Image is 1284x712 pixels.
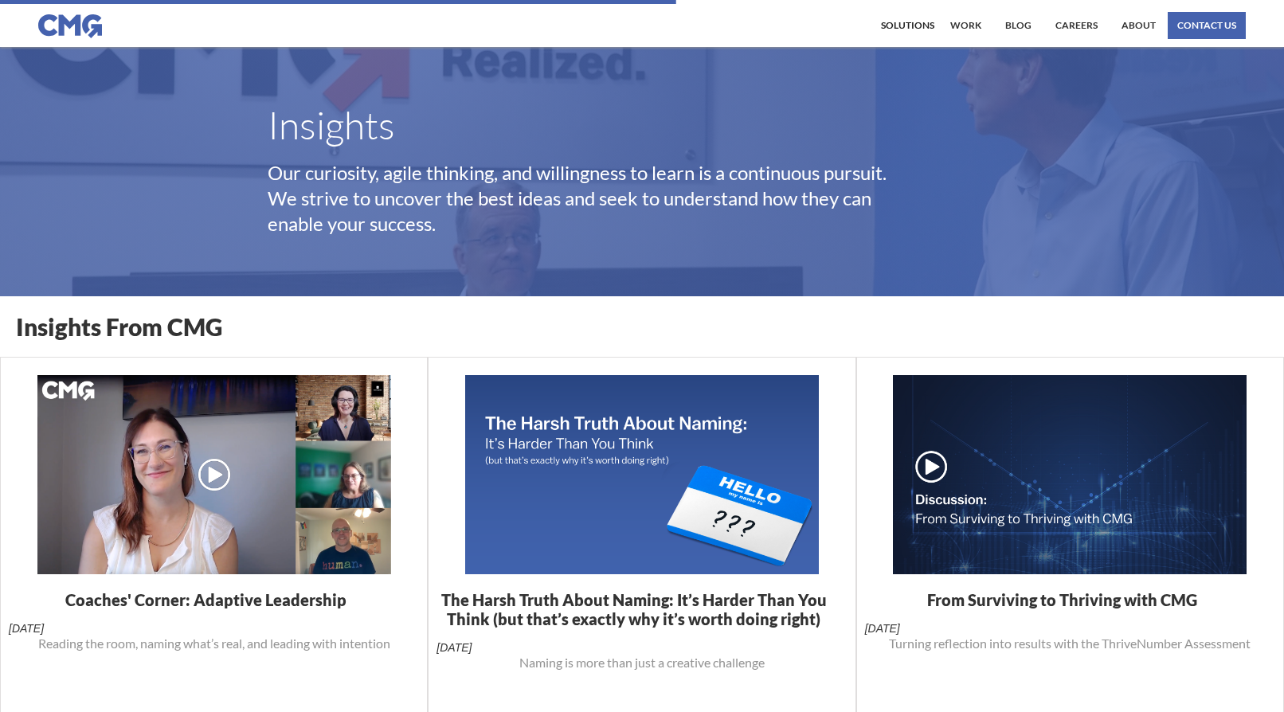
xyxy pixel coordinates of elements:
div: Solutions [881,21,934,30]
a: About [1118,12,1160,39]
div: contact us [1177,21,1236,30]
div: [DATE] [9,621,44,636]
p: Reading the room, naming what’s real, and leading with intention [38,636,390,651]
p: Turning reflection into results with the ThriveNumber Assessment [889,636,1251,651]
img: CMG logo in blue. [38,14,102,38]
a: work [946,12,985,39]
h1: Insights [268,106,1016,144]
h1: Coaches' Corner: Adaptive Leadership [65,590,362,609]
a: From Surviving to Thriving with CMG[DATE]Turning reflection into results with the ThriveNumber As... [865,590,1275,667]
a: Careers [1051,12,1102,39]
a: Coaches' Corner: Adaptive Leadership[DATE]Reading the room, naming what’s real, and leading with ... [9,590,419,667]
div: [DATE] [865,621,900,636]
h1: From Surviving to Thriving with CMG [927,590,1213,609]
h1: The Harsh Truth About Naming: It’s Harder Than You Think (but that’s exactly why it’s worth doing... [436,590,847,628]
p: Our curiosity, agile thinking, and willingness to learn is a continuous pursuit. We strive to unc... [268,160,937,237]
a: Blog [1001,12,1035,39]
p: Naming is more than just a creative challenge [519,655,765,671]
div: [DATE] [436,640,472,655]
a: The Harsh Truth About Naming: It’s Harder Than You Think (but that’s exactly why it’s worth doing... [436,590,847,687]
